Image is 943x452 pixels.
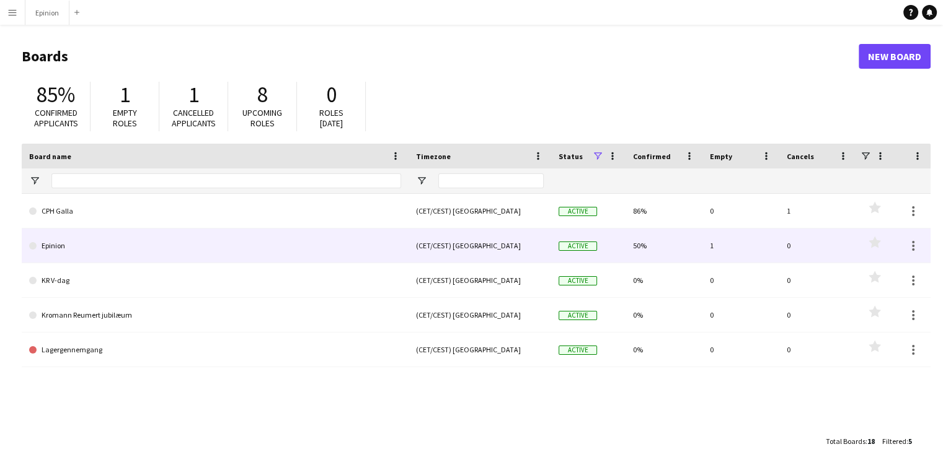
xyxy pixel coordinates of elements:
div: 1 [779,194,856,228]
span: Status [559,152,583,161]
span: Active [559,311,597,320]
a: KR V-dag [29,263,401,298]
div: (CET/CEST) [GEOGRAPHIC_DATA] [409,263,551,297]
span: Total Boards [826,437,866,446]
a: Kromann Reumert jubilæum [29,298,401,332]
div: 0 [702,263,779,297]
div: (CET/CEST) [GEOGRAPHIC_DATA] [409,194,551,228]
span: Active [559,346,597,355]
div: 0% [626,263,702,297]
span: Roles [DATE] [319,107,343,129]
span: 0 [326,81,337,108]
div: 0 [702,332,779,367]
div: (CET/CEST) [GEOGRAPHIC_DATA] [409,228,551,263]
span: Active [559,207,597,216]
span: 85% [37,81,75,108]
div: 0 [779,263,856,297]
div: 0% [626,332,702,367]
span: Cancels [787,152,814,161]
span: 1 [188,81,199,108]
span: 1 [120,81,130,108]
button: Open Filter Menu [416,175,427,186]
div: 86% [626,194,702,228]
span: Upcoming roles [242,107,282,129]
span: Active [559,276,597,285]
span: Cancelled applicants [172,107,216,129]
div: 50% [626,228,702,263]
h1: Boards [22,47,859,66]
span: Empty [710,152,732,161]
button: Open Filter Menu [29,175,40,186]
div: (CET/CEST) [GEOGRAPHIC_DATA] [409,332,551,367]
span: Confirmed [633,152,671,161]
a: Epinion [29,228,401,263]
div: 0% [626,298,702,332]
a: New Board [859,44,931,69]
span: 18 [867,437,875,446]
span: 5 [908,437,912,446]
input: Timezone Filter Input [438,173,544,188]
button: Epinion [25,1,69,25]
span: Filtered [882,437,906,446]
a: Lagergennemgang [29,332,401,367]
span: Timezone [416,152,451,161]
div: 1 [702,228,779,263]
div: (CET/CEST) [GEOGRAPHIC_DATA] [409,298,551,332]
span: 8 [257,81,268,108]
div: 0 [702,194,779,228]
span: Confirmed applicants [34,107,78,129]
a: CPH Galla [29,194,401,228]
span: Empty roles [113,107,137,129]
div: 0 [702,298,779,332]
div: 0 [779,332,856,367]
span: Board name [29,152,71,161]
input: Board name Filter Input [51,173,401,188]
span: Active [559,241,597,251]
div: 0 [779,228,856,263]
div: 0 [779,298,856,332]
